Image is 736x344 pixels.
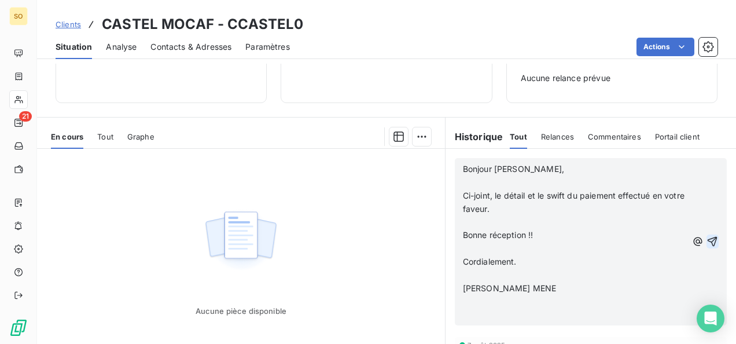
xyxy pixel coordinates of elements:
span: Contacts & Adresses [150,41,231,53]
span: Portail client [655,132,700,141]
div: SO [9,7,28,25]
span: Tout [97,132,113,141]
span: Commentaires [588,132,641,141]
span: Cordialement. [463,257,517,266]
a: Clients [56,19,81,30]
span: Clients [56,20,81,29]
div: Open Intercom Messenger [697,305,724,332]
span: Ci-joint, le détail et le swift du paiement effectué en votre faveur. [463,191,687,214]
span: Bonne réception !! [463,230,533,240]
span: Aucune pièce disponible [196,306,286,316]
h6: Historique [446,130,503,144]
img: Empty state [204,205,278,277]
span: Graphe [127,132,154,141]
span: Paramètres [245,41,290,53]
span: Aucune relance prévue [521,72,703,84]
h3: CASTEL MOCAF - CCASTEL0 [102,14,303,35]
span: [PERSON_NAME] MENE [463,283,557,293]
span: 21 [19,111,32,122]
span: Relances [541,132,574,141]
span: En cours [51,132,83,141]
span: Tout [510,132,527,141]
button: Actions [636,38,694,56]
span: Situation [56,41,92,53]
span: Bonjour [PERSON_NAME], [463,164,564,174]
span: Analyse [106,41,137,53]
img: Logo LeanPay [9,319,28,337]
